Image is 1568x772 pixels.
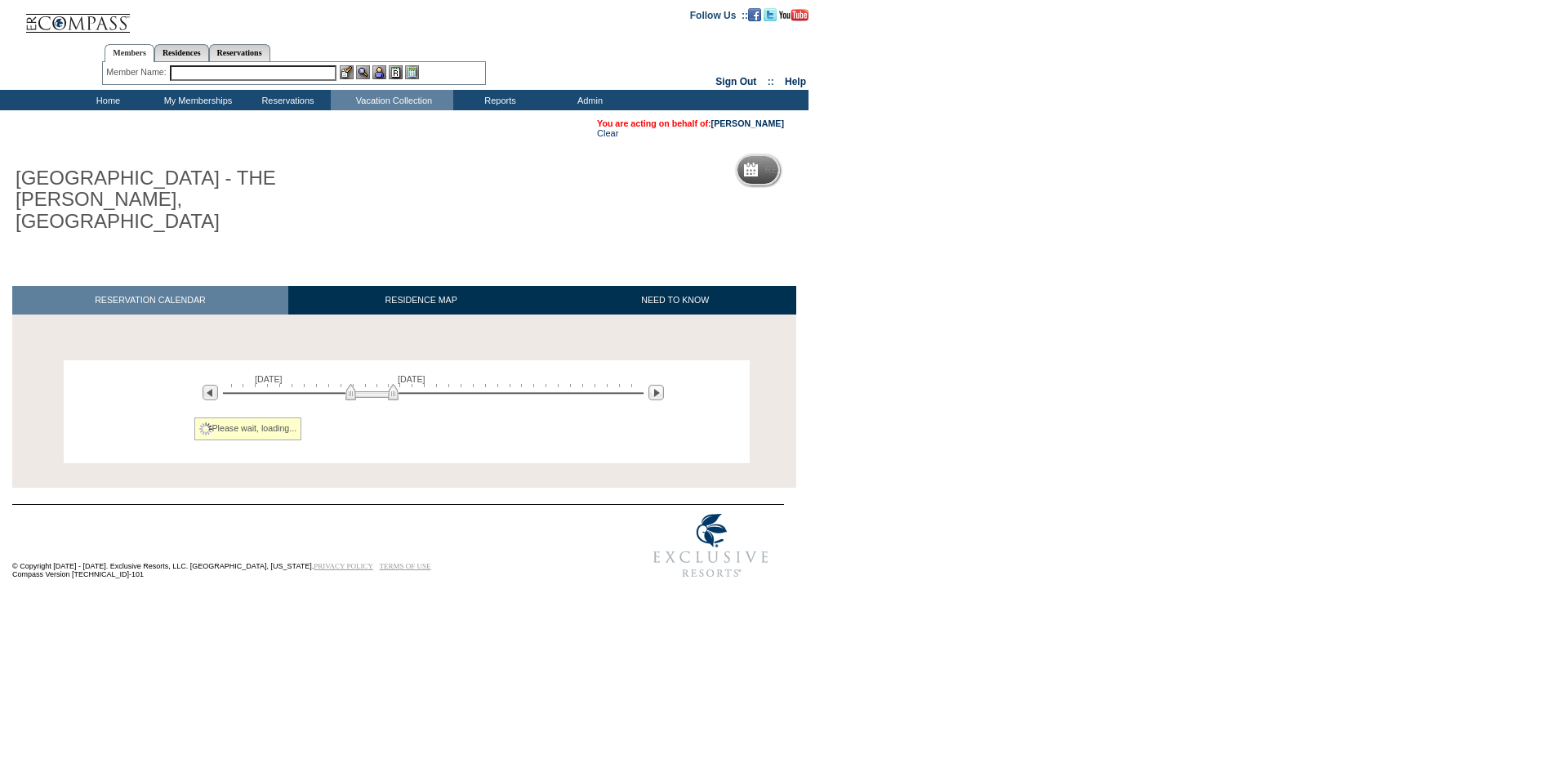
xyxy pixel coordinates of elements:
[748,9,761,19] a: Become our fan on Facebook
[398,374,425,384] span: [DATE]
[389,65,403,79] img: Reservations
[12,506,584,587] td: © Copyright [DATE] - [DATE]. Exclusive Resorts, LLC. [GEOGRAPHIC_DATA], [US_STATE]. Compass Versi...
[209,44,270,61] a: Reservations
[690,8,748,21] td: Follow Us ::
[12,164,378,235] h1: [GEOGRAPHIC_DATA] - THE [PERSON_NAME], [GEOGRAPHIC_DATA]
[764,165,889,176] h5: Reservation Calendar
[203,385,218,400] img: Previous
[314,562,373,570] a: PRIVACY POLICY
[105,44,154,62] a: Members
[768,76,774,87] span: ::
[764,8,777,21] img: Follow us on Twitter
[372,65,386,79] img: Impersonate
[597,118,784,128] span: You are acting on behalf of:
[779,9,808,21] img: Subscribe to our YouTube Channel
[453,90,543,110] td: Reports
[61,90,151,110] td: Home
[405,65,419,79] img: b_calculator.gif
[764,9,777,19] a: Follow us on Twitter
[154,44,209,61] a: Residences
[151,90,241,110] td: My Memberships
[331,90,453,110] td: Vacation Collection
[748,8,761,21] img: Become our fan on Facebook
[241,90,331,110] td: Reservations
[638,505,784,587] img: Exclusive Resorts
[12,286,288,315] a: RESERVATION CALENDAR
[648,385,664,400] img: Next
[340,65,354,79] img: b_edit.gif
[380,562,431,570] a: TERMS OF USE
[543,90,633,110] td: Admin
[779,9,808,19] a: Subscribe to our YouTube Channel
[554,286,796,315] a: NEED TO KNOW
[106,65,169,79] div: Member Name:
[288,286,555,315] a: RESIDENCE MAP
[194,417,302,440] div: Please wait, loading...
[255,374,283,384] span: [DATE]
[199,422,212,435] img: spinner2.gif
[785,76,806,87] a: Help
[356,65,370,79] img: View
[715,76,756,87] a: Sign Out
[597,128,618,138] a: Clear
[711,118,784,128] a: [PERSON_NAME]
